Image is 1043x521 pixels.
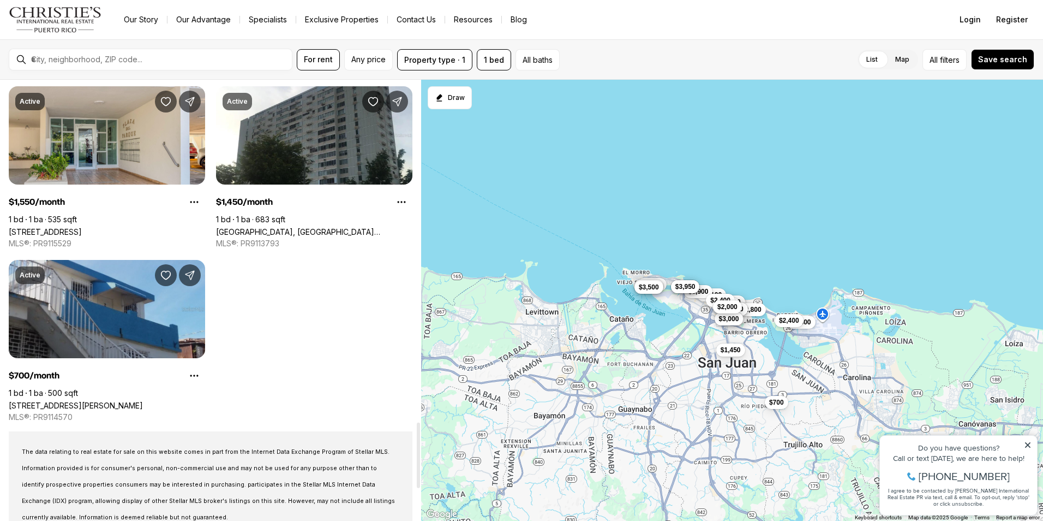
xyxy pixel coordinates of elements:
[713,300,742,313] button: $2,000
[721,345,741,354] span: $1,450
[953,9,987,31] button: Login
[428,86,472,109] button: Start drawing
[45,51,136,62] span: [PHONE_NUMBER]
[179,91,201,113] button: Share Property
[397,49,472,70] button: Property type · 1
[638,277,667,291] button: $2,250
[697,288,726,301] button: $2,100
[996,15,1028,24] span: Register
[671,280,700,293] button: $3,950
[858,50,886,69] label: List
[155,264,177,286] button: Save Property: 448 CALLE ALCIDES REYES
[702,290,722,299] span: $2,100
[297,49,340,70] button: For rent
[155,91,177,113] button: Save Property: 233 DEL PARQUE #4
[22,448,395,521] span: The data relating to real estate for sale on this website comes in part from the Internet Data Ex...
[14,67,155,88] span: I agree to be contacted by [PERSON_NAME] International Real Estate PR via text, call & email. To ...
[240,12,296,27] a: Specialists
[304,55,333,64] span: For rent
[9,401,143,410] a: 448 CALLE ALCIDES REYES, RIO PIEDRAS PR, 00926
[227,97,248,106] p: Active
[779,316,799,325] span: $2,400
[715,312,744,325] button: $3,000
[716,343,745,356] button: $1,450
[216,227,412,236] a: New Center Plaza RIO PIEDRAS, SAN JUAN PR, 00918
[502,12,536,27] a: Blog
[391,191,412,213] button: Property options
[20,271,40,280] p: Active
[344,49,393,70] button: Any price
[183,365,205,387] button: Property options
[386,91,408,113] button: Share Property
[737,303,766,316] button: $2,800
[515,49,560,70] button: All baths
[765,396,788,409] button: $700
[721,297,741,306] span: $1,800
[688,287,709,295] span: $6,900
[11,35,158,43] div: Call or text [DATE], we are here to help!
[769,398,784,407] span: $700
[639,283,659,292] span: $3,500
[787,315,816,328] button: $1,800
[940,54,960,66] span: filters
[717,303,738,311] span: $2,000
[115,12,167,27] a: Our Story
[775,314,804,327] button: $2,400
[362,91,384,113] button: Save Property: New Center Plaza RIO PIEDRAS
[9,7,102,33] img: logo
[922,49,967,70] button: Allfilters
[167,12,239,27] a: Our Advantage
[886,50,918,69] label: Map
[388,12,445,27] button: Contact Us
[930,54,938,66] span: All
[723,304,744,313] span: $4,000
[719,314,739,323] span: $3,000
[477,49,511,70] button: 1 bed
[710,296,730,305] span: $2,400
[971,49,1034,70] button: Save search
[634,280,663,293] button: $3,600
[183,191,205,213] button: Property options
[990,9,1034,31] button: Register
[445,12,501,27] a: Resources
[791,317,811,326] span: $1,800
[684,285,713,298] button: $6,900
[675,282,696,291] span: $3,950
[706,294,735,307] button: $2,400
[960,15,981,24] span: Login
[9,227,82,236] a: 233 DEL PARQUE #4, SANTURCE PR, 00912
[351,55,386,64] span: Any price
[741,305,762,313] span: $2,800
[296,12,387,27] a: Exclusive Properties
[11,25,158,32] div: Do you have questions?
[634,281,663,294] button: $3,500
[978,55,1027,64] span: Save search
[179,264,201,286] button: Share Property
[20,97,40,106] p: Active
